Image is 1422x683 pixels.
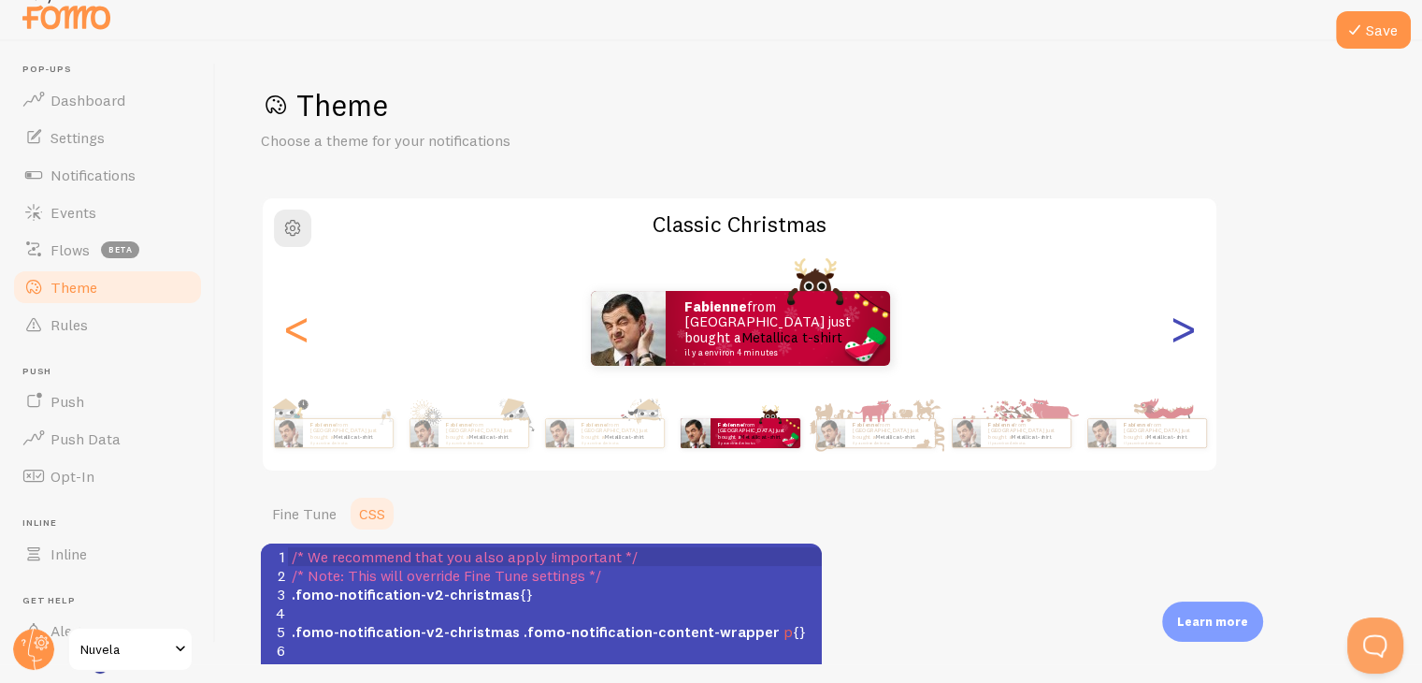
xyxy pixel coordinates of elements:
small: il y a environ 4 minutes [446,441,519,444]
p: Learn more [1177,613,1248,631]
p: from [GEOGRAPHIC_DATA] just bought a [718,421,793,444]
p: Choose a theme for your notifications [261,130,710,152]
strong: Fabienne [582,421,607,429]
a: CSS [348,495,396,532]
button: Save [1336,11,1411,49]
span: /* We recommend that you also apply !important */ [292,547,638,566]
small: il y a environ 4 minutes [310,441,383,444]
span: Dashboard [50,91,125,109]
a: Metallica t-shirt [604,433,644,441]
strong: Fabienne [853,421,878,429]
small: il y a environ 4 minutes [1124,441,1197,444]
img: Fomo [952,419,980,447]
div: Previous slide [285,261,308,396]
span: Theme [50,278,97,297]
div: 2 [261,566,288,585]
span: .fomo-notification-content-wrapper [524,622,780,641]
span: Rules [50,315,88,334]
span: Settings [50,128,105,147]
small: il y a environ 4 minutes [853,441,926,444]
img: Fomo [681,418,711,448]
span: Alerts [50,621,91,640]
span: p [783,622,793,641]
span: beta [101,241,139,258]
span: a [783,660,792,678]
span: Notifications [50,166,136,184]
p: from [GEOGRAPHIC_DATA] just bought a [988,421,1063,444]
img: Fomo [274,419,302,447]
iframe: Help Scout Beacon - Open [1347,618,1403,674]
div: Learn more [1162,602,1263,642]
span: .fomo-notification-v2-christmas [292,660,520,678]
span: .fomo-notification-v2-christmas [292,622,520,641]
a: Notifications [11,156,204,194]
a: Metallica t-shirt [1011,433,1051,441]
a: Push [11,383,204,420]
span: Inline [22,517,204,530]
a: Nuvela [67,627,194,672]
p: from [GEOGRAPHIC_DATA] just bought a [1124,421,1199,444]
a: Alerts [11,612,204,649]
a: Metallica t-shirt [333,433,373,441]
div: 3 [261,585,288,603]
p: from [GEOGRAPHIC_DATA] just bought a [446,421,521,444]
small: il y a environ 4 minutes [988,441,1061,444]
span: {} [292,585,533,603]
img: Fomo [545,419,573,447]
span: .fomo-notification-v2-christmas [292,585,520,603]
p: from [GEOGRAPHIC_DATA] just bought a [310,421,385,444]
strong: Fabienne [446,421,471,429]
div: 5 [261,622,288,641]
a: Inline [11,535,204,573]
div: 7 [261,660,288,678]
a: Settings [11,119,204,156]
strong: Fabienne [718,421,743,429]
strong: Fabienne [1124,421,1149,429]
span: Events [50,203,96,222]
a: Flows beta [11,231,204,269]
p: from [GEOGRAPHIC_DATA] just bought a [853,421,927,444]
img: Fomo [409,419,438,447]
a: Metallica t-shirt [741,328,842,346]
strong: Fabienne [988,421,1013,429]
span: Flows [50,240,90,259]
div: Next slide [1171,261,1194,396]
h2: Classic Christmas [263,210,1216,239]
span: {} [292,622,806,641]
small: il y a environ 4 minutes [718,441,791,444]
a: Metallica t-shirt [875,433,915,441]
span: Pop-ups [22,64,204,76]
a: Theme [11,269,204,306]
strong: Fabienne [684,298,747,315]
span: Get Help [22,595,204,607]
span: Inline [50,545,87,563]
a: Metallica t-shirt [1146,433,1186,441]
div: 6 [261,641,288,660]
img: Fomo [591,291,666,366]
span: /* Note: This will override Fine Tune settings */ [292,566,601,585]
span: {} [292,660,805,678]
span: .fomo-notification-content-wrapper [524,660,780,678]
span: Opt-In [50,467,94,486]
span: Push Data [50,429,121,448]
span: Push [50,392,84,411]
h1: Theme [261,86,1377,124]
small: il y a environ 4 minutes [582,441,654,444]
div: 4 [261,603,288,622]
a: Metallica t-shirt [468,433,509,441]
a: Dashboard [11,81,204,119]
p: from [GEOGRAPHIC_DATA] just bought a [582,421,656,444]
a: Metallica t-shirt [740,433,781,441]
p: from [GEOGRAPHIC_DATA] just bought a [684,299,871,357]
a: Events [11,194,204,231]
strong: Fabienne [310,421,336,429]
a: Opt-In [11,458,204,495]
a: Fine Tune [261,495,348,532]
a: Rules [11,306,204,343]
div: 1 [261,547,288,566]
a: Push Data [11,420,204,458]
span: Push [22,366,204,378]
small: il y a environ 4 minutes [684,348,866,357]
span: Nuvela [80,638,169,661]
img: Fomo [1087,419,1115,447]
